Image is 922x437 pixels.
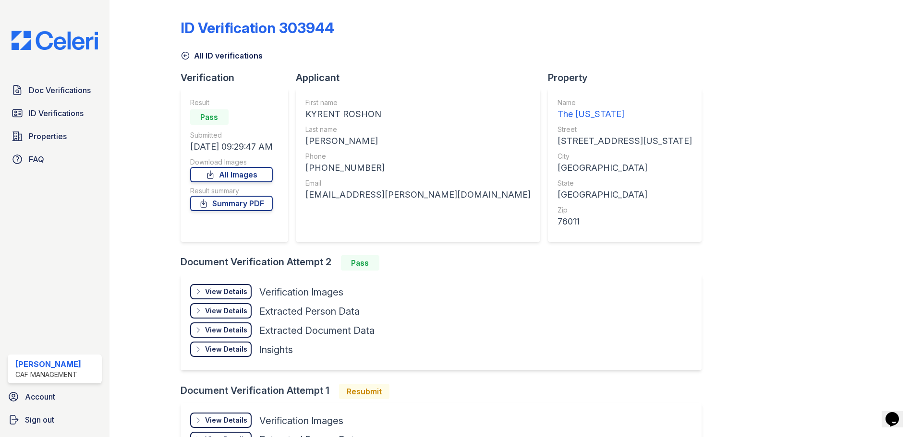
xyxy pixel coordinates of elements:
div: [EMAIL_ADDRESS][PERSON_NAME][DOMAIN_NAME] [305,188,531,201]
div: [GEOGRAPHIC_DATA] [558,188,692,201]
a: Summary PDF [190,196,273,211]
div: Name [558,98,692,107]
div: View Details [205,287,247,296]
div: [STREET_ADDRESS][US_STATE] [558,134,692,148]
div: Document Verification Attempt 2 [181,255,709,271]
iframe: chat widget [882,399,912,427]
div: ID Verification 303944 [181,19,334,36]
a: Doc Verifications [8,81,102,100]
div: Verification Images [259,285,343,299]
div: Phone [305,152,531,161]
div: Resubmit [339,384,389,399]
div: The [US_STATE] [558,107,692,121]
a: Account [4,387,106,406]
div: State [558,178,692,188]
span: Properties [29,130,67,142]
div: Pass [341,255,379,271]
div: View Details [205,325,247,335]
div: [PHONE_NUMBER] [305,161,531,175]
a: FAQ [8,150,102,169]
div: Extracted Document Data [259,324,375,337]
img: CE_Logo_Blue-a8612792a0a2168367f1c8372b55b34899dd931a85d93a1a3d3e32e68fde9ad4.png [4,31,106,50]
div: Extracted Person Data [259,305,360,318]
div: First name [305,98,531,107]
div: Document Verification Attempt 1 [181,384,709,399]
div: City [558,152,692,161]
div: Email [305,178,531,188]
div: Property [548,71,709,84]
a: All Images [190,167,273,182]
div: Applicant [296,71,548,84]
span: ID Verifications [29,107,84,119]
div: Pass [190,109,229,125]
div: View Details [205,306,247,316]
div: Insights [259,343,293,356]
div: [GEOGRAPHIC_DATA] [558,161,692,175]
div: KYRENT ROSHON [305,107,531,121]
div: CAF Management [15,370,81,379]
a: Sign out [4,410,106,429]
a: Properties [8,127,102,146]
div: Verification [181,71,296,84]
div: [PERSON_NAME] [15,358,81,370]
a: ID Verifications [8,104,102,123]
span: FAQ [29,154,44,165]
div: View Details [205,344,247,354]
div: Submitted [190,130,273,140]
div: [PERSON_NAME] [305,134,531,148]
div: Last name [305,125,531,134]
div: View Details [205,415,247,425]
a: Name The [US_STATE] [558,98,692,121]
div: 76011 [558,215,692,228]
div: Verification Images [259,414,343,427]
div: Result [190,98,273,107]
span: Sign out [25,414,54,425]
span: Account [25,391,55,402]
a: All ID verifications [181,50,263,61]
div: [DATE] 09:29:47 AM [190,140,273,154]
div: Download Images [190,157,273,167]
div: Street [558,125,692,134]
div: Result summary [190,186,273,196]
span: Doc Verifications [29,84,91,96]
div: Zip [558,205,692,215]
